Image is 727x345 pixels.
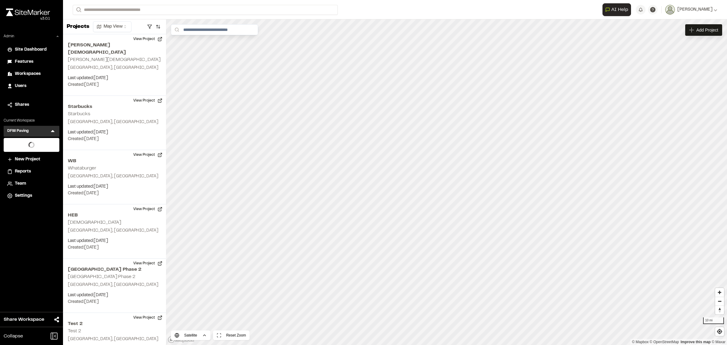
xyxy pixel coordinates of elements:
[15,180,26,187] span: Team
[15,83,26,89] span: Users
[703,317,724,324] div: 10 mi
[632,340,649,344] a: Mapbox
[15,102,29,108] span: Shares
[68,190,161,197] p: Created: [DATE]
[68,336,161,343] p: [GEOGRAPHIC_DATA], [GEOGRAPHIC_DATA]
[67,23,89,31] p: Projects
[130,34,166,44] button: View Project
[15,156,40,163] span: New Project
[68,282,161,288] p: [GEOGRAPHIC_DATA], [GEOGRAPHIC_DATA]
[7,128,29,134] h3: DFW Paving
[677,6,712,13] span: [PERSON_NAME]
[696,27,718,33] span: Add Project
[715,297,724,306] button: Zoom out
[68,65,161,71] p: [GEOGRAPHIC_DATA], [GEOGRAPHIC_DATA]
[68,112,90,116] h2: Starbucks
[7,180,56,187] a: Team
[603,3,631,16] button: Open AI Assistant
[68,266,161,273] h2: [GEOGRAPHIC_DATA] Phase 2
[130,259,166,268] button: View Project
[665,5,717,15] button: [PERSON_NAME]
[7,71,56,77] a: Workspaces
[7,46,56,53] a: Site Dashboard
[68,244,161,251] p: Created: [DATE]
[715,306,724,314] span: Reset bearing to north
[4,316,44,323] span: Share Workspace
[68,220,121,225] h2: [DEMOGRAPHIC_DATA]
[68,183,161,190] p: Last updated: [DATE]
[130,204,166,214] button: View Project
[681,340,711,344] a: Map feedback
[130,96,166,106] button: View Project
[7,59,56,65] a: Features
[6,16,50,22] div: Oh geez...please don't...
[15,59,33,65] span: Features
[68,82,161,88] p: Created: [DATE]
[68,42,161,56] h2: [PERSON_NAME][DEMOGRAPHIC_DATA]
[715,288,724,297] button: Zoom in
[4,118,59,123] p: Current Workspace
[7,102,56,108] a: Shares
[650,340,679,344] a: OpenStreetMap
[6,8,50,16] img: rebrand.png
[68,299,161,305] p: Created: [DATE]
[4,34,14,39] p: Admin
[68,292,161,299] p: Last updated: [DATE]
[68,129,161,136] p: Last updated: [DATE]
[68,103,161,110] h2: Starbucks
[15,168,31,175] span: Reports
[7,193,56,199] a: Settings
[68,227,161,234] p: [GEOGRAPHIC_DATA], [GEOGRAPHIC_DATA]
[68,136,161,142] p: Created: [DATE]
[715,327,724,336] button: Find my location
[68,119,161,126] p: [GEOGRAPHIC_DATA], [GEOGRAPHIC_DATA]
[68,329,81,333] h2: Test 2
[171,330,211,340] button: Satellite
[7,168,56,175] a: Reports
[168,336,194,343] a: Mapbox logo
[611,6,628,13] span: AI Help
[68,275,135,279] h2: [GEOGRAPHIC_DATA] Phase 2
[15,46,47,53] span: Site Dashboard
[68,238,161,244] p: Last updated: [DATE]
[68,320,161,327] h2: Test 2
[712,340,725,344] a: Maxar
[213,330,250,340] button: Reset Zoom
[68,166,96,170] h2: Whataburger
[15,71,41,77] span: Workspaces
[603,3,633,16] div: Open AI Assistant
[130,313,166,323] button: View Project
[4,333,23,340] span: Collapse
[130,150,166,160] button: View Project
[15,193,32,199] span: Settings
[7,83,56,89] a: Users
[7,156,56,163] a: New Project
[68,58,161,62] h2: [PERSON_NAME][DEMOGRAPHIC_DATA]
[68,212,161,219] h2: HEB
[68,75,161,82] p: Last updated: [DATE]
[715,306,724,314] button: Reset bearing to north
[665,5,675,15] img: User
[68,157,161,165] h2: WB
[68,173,161,180] p: [GEOGRAPHIC_DATA], [GEOGRAPHIC_DATA]
[73,5,84,15] button: Search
